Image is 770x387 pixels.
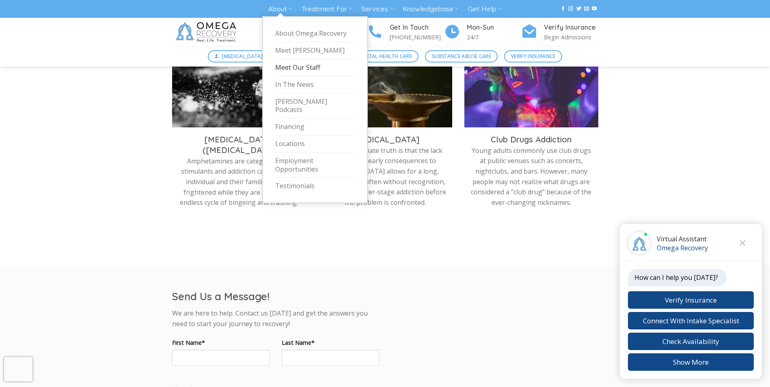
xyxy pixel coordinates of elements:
img: Omega Recovery [172,18,243,46]
p: 24/7 [467,32,521,42]
a: Follow on YouTube [592,6,597,12]
a: Employment Opportunities [275,153,355,178]
h4: Verify Insurance [544,22,598,33]
a: In The News [275,76,355,93]
h3: Club Drugs Addiction [470,134,592,145]
a: Locations [275,135,355,153]
label: First Name* [172,338,270,347]
p: Young adults commonly use club drugs at public venues such as concerts, nightclubs, and bars. How... [470,146,592,208]
label: Last Name* [282,338,379,347]
a: Meet Our Staff [275,59,355,76]
h3: [MEDICAL_DATA] [324,134,446,145]
a: Follow on Twitter [576,6,581,12]
p: Amphetamines are categorized as stimulants and addiction can leave the individual and their famil... [178,156,300,208]
a: Follow on Facebook [561,6,565,12]
h2: Send Us a Message! [172,290,379,303]
a: Verify Insurance [504,50,562,62]
a: Knowledgebase [403,2,459,17]
a: About [268,2,292,17]
a: Get In Touch [PHONE_NUMBER] [367,22,444,42]
h4: Mon-Sun [467,22,521,33]
span: [MEDICAL_DATA] [222,52,263,60]
span: Mental Health Care [358,52,412,60]
a: [MEDICAL_DATA] [208,50,270,62]
a: Services [361,2,393,17]
h4: Get In Touch [390,22,444,33]
a: Mental Health Care [352,50,418,62]
span: Verify Insurance [511,52,556,60]
p: [PHONE_NUMBER] [390,32,444,42]
h3: [MEDICAL_DATA] ([MEDICAL_DATA] [178,134,300,155]
p: Begin Admissions [544,32,598,42]
a: Get Help [468,2,502,17]
a: Substance Abuse Care [425,50,498,62]
a: Treatment For [302,2,352,17]
a: Meet [PERSON_NAME] [275,42,355,59]
a: Follow on Instagram [568,6,573,12]
p: The unfortunate truth is that the lack of serious, early consequences to [MEDICAL_DATA] allows fo... [324,146,446,208]
a: About Omega Recovery [275,25,355,42]
a: Verify Insurance Begin Admissions [521,22,598,42]
a: Send us an email [584,6,589,12]
a: Testimonials [275,178,355,194]
p: We are here to help. Contact us [DATE] and get the answers you need to start your journey to reco... [172,308,379,329]
a: [PERSON_NAME] Podcasts [275,93,355,119]
a: Financing [275,118,355,135]
span: Substance Abuse Care [432,52,491,60]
